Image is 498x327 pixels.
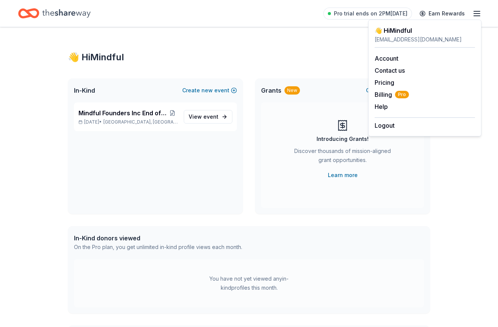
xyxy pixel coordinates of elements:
a: Account [375,55,398,62]
span: [GEOGRAPHIC_DATA], [GEOGRAPHIC_DATA] [103,119,178,125]
span: Billing [375,90,409,99]
span: In-Kind [74,86,95,95]
p: [DATE] • [78,119,178,125]
div: On the Pro plan, you get unlimited in-kind profile views each month. [74,243,242,252]
button: Createnewevent [182,86,237,95]
span: Pro trial ends on 2PM[DATE] [334,9,407,18]
div: Discover thousands of mission-aligned grant opportunities. [291,147,394,168]
button: Contact us [375,66,405,75]
div: [EMAIL_ADDRESS][DOMAIN_NAME] [375,35,475,44]
span: View [189,112,218,121]
span: Mindful Founders Inc End of Year Campaign [78,108,168,118]
a: View event [184,110,232,124]
a: Pro trial ends on 2PM[DATE] [323,8,412,20]
span: new [201,86,213,95]
a: Learn more [328,171,358,180]
div: You have not yet viewed any in-kind profiles this month. [202,274,296,292]
div: New [284,86,300,95]
div: In-Kind donors viewed [74,234,242,243]
div: 👋 Hi Mindful [375,26,475,35]
button: BillingPro [375,90,409,99]
a: Earn Rewards [415,7,469,20]
span: event [203,113,218,120]
a: Pricing [375,79,394,86]
span: Pro [395,91,409,98]
div: Introducing Grants! [317,134,369,144]
a: Home [18,5,91,22]
button: Createnewproject [366,86,424,95]
button: Help [375,102,388,111]
span: Grants [261,86,281,95]
div: 👋 Hi Mindful [68,51,430,63]
button: Logout [375,121,395,130]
